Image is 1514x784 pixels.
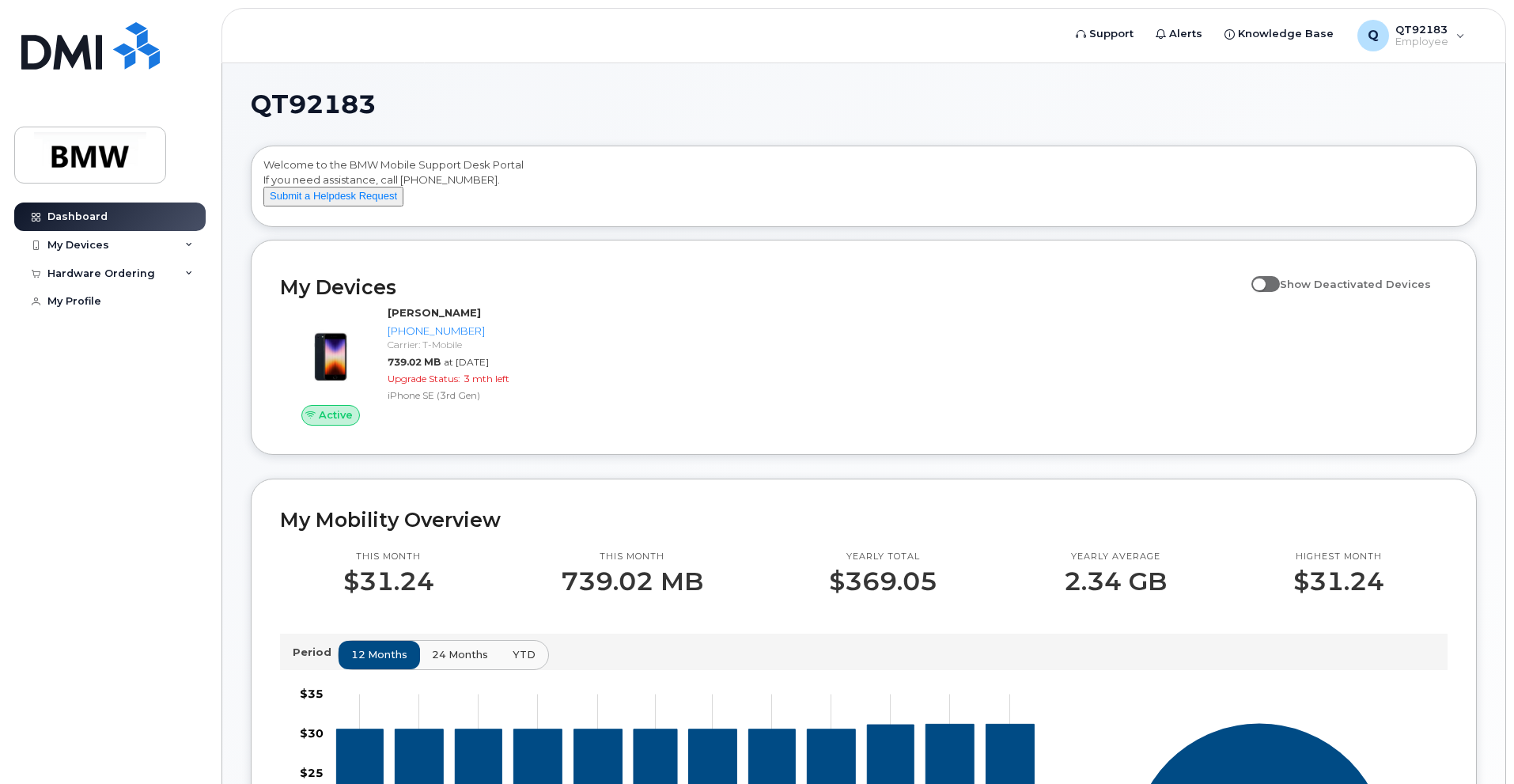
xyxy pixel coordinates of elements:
[280,305,558,426] a: Active[PERSON_NAME][PHONE_NUMBER]Carrier: T-Mobile739.02 MBat [DATE]Upgrade Status:3 mth leftiPho...
[444,356,489,368] span: at [DATE]
[280,508,1448,532] h2: My Mobility Overview
[300,765,324,779] tspan: $25
[343,551,434,563] p: This month
[251,93,376,116] span: QT92183
[1293,551,1384,563] p: Highest month
[343,567,434,596] p: $31.24
[561,551,703,563] p: This month
[1064,551,1167,563] p: Yearly average
[464,373,509,384] span: 3 mth left
[263,187,403,206] button: Submit a Helpdesk Request
[263,157,1464,221] div: Welcome to the BMW Mobile Support Desk Portal If you need assistance, call [PHONE_NUMBER].
[388,338,551,351] div: Carrier: T-Mobile
[293,313,369,389] img: image20231002-3703462-1angbar.jpeg
[388,356,441,368] span: 739.02 MB
[293,645,338,660] p: Period
[1293,567,1384,596] p: $31.24
[1064,567,1167,596] p: 2.34 GB
[280,275,1243,299] h2: My Devices
[388,373,460,384] span: Upgrade Status:
[561,567,703,596] p: 739.02 MB
[388,306,481,319] strong: [PERSON_NAME]
[319,407,353,422] span: Active
[1251,269,1264,282] input: Show Deactivated Devices
[300,687,324,701] tspan: $35
[513,647,536,662] span: YTD
[300,725,324,740] tspan: $30
[388,324,551,339] div: [PHONE_NUMBER]
[1280,278,1431,290] span: Show Deactivated Devices
[263,189,403,202] a: Submit a Helpdesk Request
[829,567,937,596] p: $369.05
[432,647,488,662] span: 24 months
[388,388,551,402] div: iPhone SE (3rd Gen)
[829,551,937,563] p: Yearly total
